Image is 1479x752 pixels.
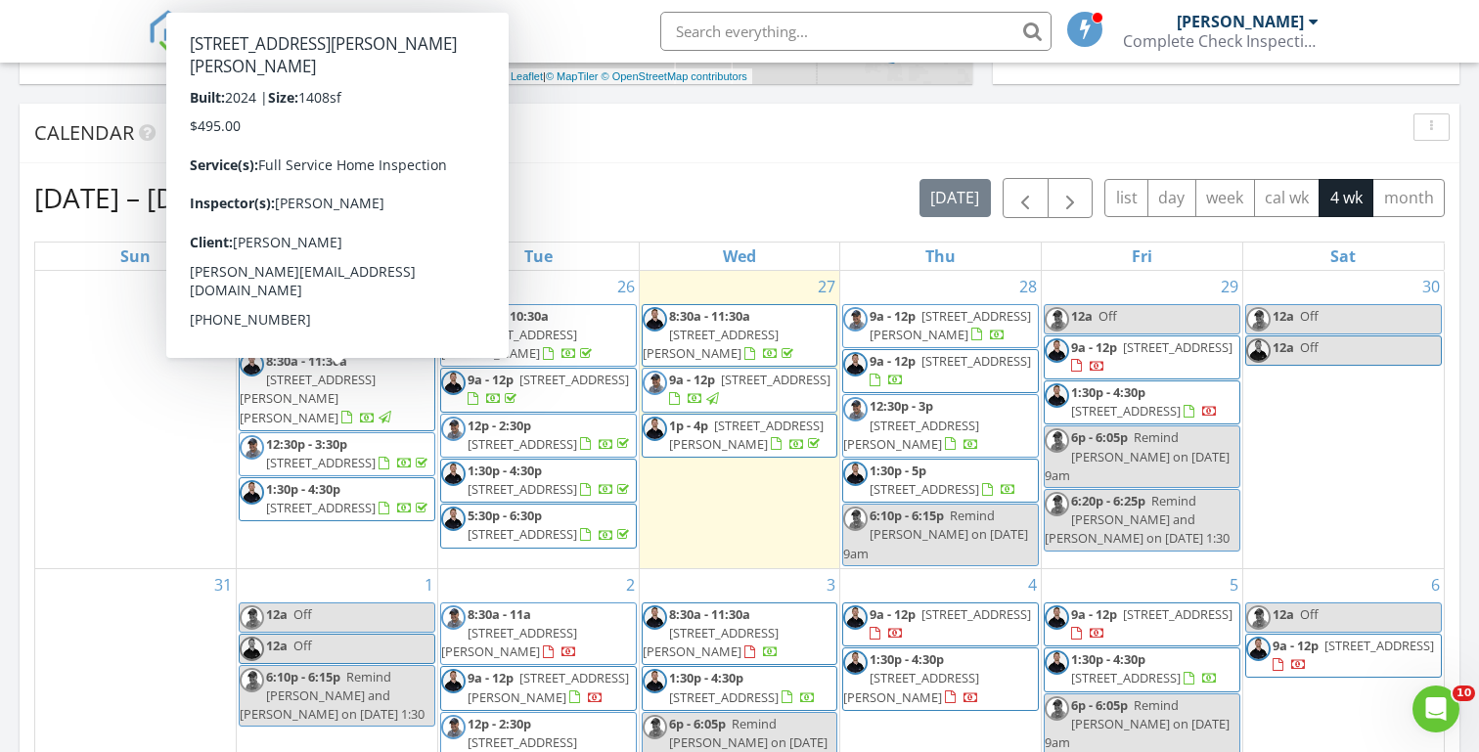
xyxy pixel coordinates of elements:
[266,605,288,623] span: 12a
[1042,271,1243,569] td: Go to August 29, 2025
[1104,179,1148,217] button: list
[1246,605,1271,630] img: michael_hasson_boise_id_home_inspector.jpg
[468,435,577,453] span: [STREET_ADDRESS]
[35,271,237,569] td: Go to August 24, 2025
[843,307,868,332] img: michael_hasson_boise_id_home_inspector.jpg
[440,602,637,666] a: 8:30a - 11a [STREET_ADDRESS][PERSON_NAME]
[1045,428,1069,453] img: michael_hasson_boise_id_home_inspector.jpg
[1123,605,1232,623] span: [STREET_ADDRESS]
[840,271,1042,569] td: Go to August 28, 2025
[1300,307,1319,325] span: Off
[266,454,376,471] span: [STREET_ADDRESS]
[870,307,916,325] span: 9a - 12p
[240,352,264,376] img: steve_complete_check_3.jpg
[1045,696,1230,751] span: Remind [PERSON_NAME] on [DATE] 9am
[239,349,435,431] a: 8:30a - 11:30a [STREET_ADDRESS][PERSON_NAME][PERSON_NAME]
[468,462,633,498] a: 1:30p - 4:30p [STREET_ADDRESS]
[441,507,466,531] img: steve_complete_check_3.jpg
[266,499,376,516] span: [STREET_ADDRESS]
[1123,31,1319,51] div: Complete Check Inspections, LLC
[643,605,779,660] a: 8:30a - 11:30a [STREET_ADDRESS][PERSON_NAME]
[1044,647,1240,691] a: 1:30p - 4:30p [STREET_ADDRESS]
[240,480,264,505] img: steve_complete_check_3.jpg
[440,304,637,368] a: 8:30a - 10:30a [STREET_ADDRESS][PERSON_NAME]
[814,271,839,302] a: Go to August 27, 2025
[266,668,340,686] span: 6:10p - 6:15p
[642,304,838,368] a: 8:30a - 11:30a [STREET_ADDRESS][PERSON_NAME]
[437,271,639,569] td: Go to August 26, 2025
[148,26,365,67] a: SPECTORA
[1412,686,1459,732] iframe: Intercom live chat
[440,459,637,503] a: 1:30p - 4:30p [STREET_ADDRESS]
[1045,307,1069,332] img: michael_hasson_boise_id_home_inspector.jpg
[412,271,437,302] a: Go to August 25, 2025
[1273,338,1294,356] span: 12a
[240,352,394,426] a: 8:30a - 11:30a [STREET_ADDRESS][PERSON_NAME][PERSON_NAME]
[240,307,264,332] img: michael_hasson_boise_id_home_inspector.jpg
[870,605,916,623] span: 9a - 12p
[441,462,466,486] img: steve_complete_check_3.jpg
[1071,402,1181,420] span: [STREET_ADDRESS]
[843,397,868,421] img: michael_hasson_boise_id_home_inspector.jpg
[441,605,577,660] a: 8:30a - 11a [STREET_ADDRESS][PERSON_NAME]
[669,417,824,453] span: [STREET_ADDRESS][PERSON_NAME]
[823,569,839,600] a: Go to September 3, 2025
[1128,243,1156,270] a: Friday
[669,605,750,623] span: 8:30a - 11:30a
[421,569,437,600] a: Go to September 1, 2025
[1147,179,1196,217] button: day
[1326,243,1360,270] a: Saturday
[511,70,543,82] a: Leaflet
[266,352,347,370] span: 8:30a - 11:30a
[1071,383,1145,401] span: 1:30p - 4:30p
[1273,637,1434,673] a: 9a - 12p [STREET_ADDRESS]
[468,417,633,453] a: 12p - 2:30p [STREET_ADDRESS]
[1319,179,1373,217] button: 4 wk
[643,371,667,395] img: michael_hasson_boise_id_home_inspector.jpg
[643,715,667,739] img: michael_hasson_boise_id_home_inspector.jpg
[1246,637,1271,661] img: steve_complete_check_3.jpg
[642,414,838,458] a: 1p - 4p [STREET_ADDRESS][PERSON_NAME]
[1273,307,1294,325] span: 12a
[843,507,1028,561] span: Remind [PERSON_NAME] on [DATE] 9am
[870,397,933,415] span: 12:30p - 3p
[643,417,667,441] img: steve_complete_check_3.jpg
[842,647,1039,711] a: 1:30p - 4:30p [STREET_ADDRESS][PERSON_NAME]
[1045,338,1069,363] img: steve_complete_check_3.jpg
[1003,178,1049,218] button: Previous
[1044,602,1240,646] a: 9a - 12p [STREET_ADDRESS]
[1071,383,1218,420] a: 1:30p - 4:30p [STREET_ADDRESS]
[719,243,760,270] a: Wednesday
[546,70,599,82] a: © MapTiler
[921,352,1031,370] span: [STREET_ADDRESS]
[266,435,347,453] span: 12:30p - 3:30p
[34,178,232,217] h2: [DATE] – [DATE]
[669,688,779,706] span: [STREET_ADDRESS]
[1324,637,1434,654] span: [STREET_ADDRESS]
[1226,569,1242,600] a: Go to September 5, 2025
[870,352,916,370] span: 9a - 12p
[1418,271,1444,302] a: Go to August 30, 2025
[669,669,743,686] span: 1:30p - 4:30p
[441,326,577,362] span: [STREET_ADDRESS][PERSON_NAME]
[669,715,726,732] span: 6p - 6:05p
[468,480,577,498] span: [STREET_ADDRESS]
[468,669,514,686] span: 9a - 12p
[1300,605,1319,623] span: Off
[1254,179,1321,217] button: cal wk
[919,179,991,217] button: [DATE]
[843,650,979,705] a: 1:30p - 4:30p [STREET_ADDRESS][PERSON_NAME]
[921,605,1031,623] span: [STREET_ADDRESS]
[843,605,868,630] img: steve_complete_check_3.jpg
[468,507,633,543] a: 5:30p - 6:30p [STREET_ADDRESS]
[239,304,435,348] a: 8:30a - 11:30a [STREET_ADDRESS]
[266,326,376,343] span: [STREET_ADDRESS]
[266,480,431,516] a: 1:30p - 4:30p [STREET_ADDRESS]
[441,307,466,332] img: michael_hasson_boise_id_home_inspector.jpg
[1071,696,1128,714] span: 6p - 6:05p
[1372,179,1445,217] button: month
[1177,12,1304,31] div: [PERSON_NAME]
[842,459,1039,503] a: 1:30p - 5p [STREET_ADDRESS]
[1273,637,1319,654] span: 9a - 12p
[669,417,708,434] span: 1p - 4p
